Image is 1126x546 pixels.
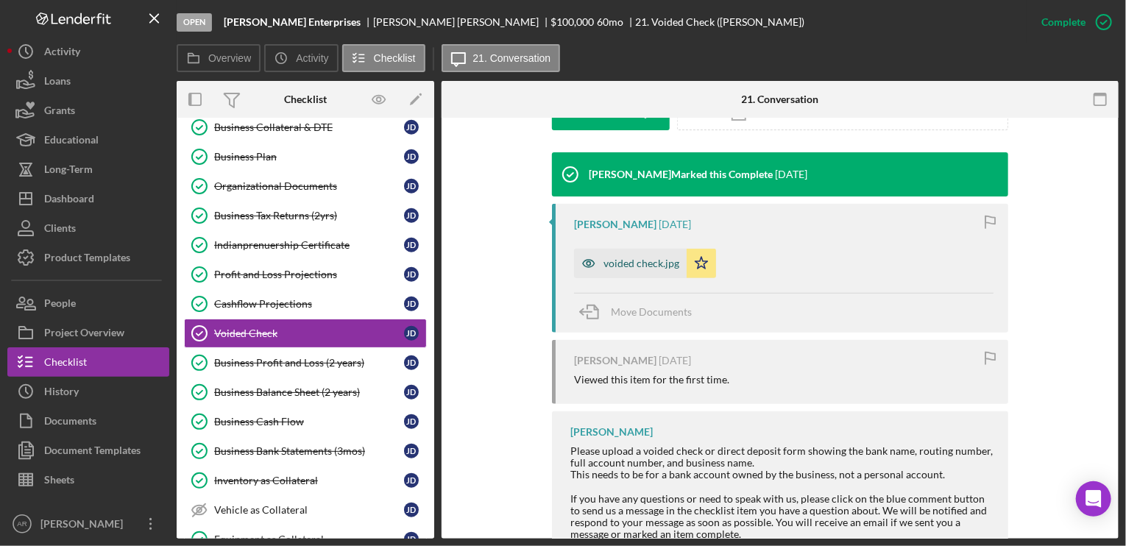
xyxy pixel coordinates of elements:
button: Educational [7,125,169,155]
div: [PERSON_NAME] [570,426,653,438]
a: Business PlanJD [184,142,427,171]
a: Business Collateral & DTEJD [184,113,427,142]
div: Viewed this item for the first time. [574,374,729,386]
button: Overview [177,44,261,72]
b: [PERSON_NAME] Enterprises [224,16,361,28]
div: Open [177,13,212,32]
div: Dashboard [44,184,94,217]
div: J D [404,503,419,517]
div: Open Intercom Messenger [1076,481,1111,517]
div: Business Collateral & DTE [214,121,404,133]
label: 21. Conversation [473,52,551,64]
a: Indianprenuership CertificateJD [184,230,427,260]
div: Checklist [44,347,87,380]
button: Sheets [7,465,169,494]
button: voided check.jpg [574,249,716,278]
a: Project Overview [7,318,169,347]
div: Business Bank Statements (3mos) [214,445,404,457]
a: Checklist [7,347,169,377]
a: Business Profit and Loss (2 years)JD [184,348,427,377]
a: Cashflow ProjectionsJD [184,289,427,319]
button: Activity [7,37,169,66]
div: J D [404,149,419,164]
a: Business Balance Sheet (2 years)JD [184,377,427,407]
label: Checklist [374,52,416,64]
button: 21. Conversation [442,44,561,72]
button: Grants [7,96,169,125]
div: J D [404,238,419,252]
button: Long-Term [7,155,169,184]
time: 2024-09-05 18:08 [659,355,691,366]
div: Documents [44,406,96,439]
button: Documents [7,406,169,436]
div: Grants [44,96,75,129]
button: Clients [7,213,169,243]
div: Voided Check [214,327,404,339]
div: [PERSON_NAME] [PERSON_NAME] [373,16,551,28]
a: Vehicle as CollateralJD [184,495,427,525]
div: J D [404,120,419,135]
a: Inventory as CollateralJD [184,466,427,495]
div: J D [404,414,419,429]
button: Checklist [342,44,425,72]
div: Activity [44,37,80,70]
div: [PERSON_NAME] Marked this Complete [589,169,773,180]
button: People [7,288,169,318]
div: Sheets [44,465,74,498]
text: AR [17,520,26,528]
div: Product Templates [44,243,130,276]
div: J D [404,326,419,341]
div: Clients [44,213,76,247]
div: J D [404,179,419,194]
time: 2024-09-25 20:02 [659,219,691,230]
button: Activity [264,44,338,72]
div: Complete [1041,7,1086,37]
div: J D [404,297,419,311]
button: Product Templates [7,243,169,272]
div: J D [404,473,419,488]
div: Loans [44,66,71,99]
a: History [7,377,169,406]
div: If you have any questions or need to speak with us, please click on the blue comment button to se... [570,493,994,540]
div: This needs to be for a bank account owned by the business, not a personal account. [570,469,994,481]
div: 21. Voided Check ([PERSON_NAME]) [636,16,805,28]
div: Business Tax Returns (2yrs) [214,210,404,221]
a: Business Bank Statements (3mos)JD [184,436,427,466]
div: Profit and Loss Projections [214,269,404,280]
div: Business Cash Flow [214,416,404,428]
button: Loans [7,66,169,96]
button: Move Documents [574,294,707,330]
div: J D [404,444,419,458]
div: J D [404,267,419,282]
a: Voided CheckJD [184,319,427,348]
div: [PERSON_NAME] [574,219,656,230]
button: Complete [1027,7,1119,37]
div: J D [404,355,419,370]
div: Cashflow Projections [214,298,404,310]
div: Document Templates [44,436,141,469]
button: Dashboard [7,184,169,213]
div: History [44,377,79,410]
div: [PERSON_NAME] [37,509,132,542]
div: Project Overview [44,318,124,351]
div: People [44,288,76,322]
div: Please upload a voided check or direct deposit form showing the bank name, routing number, full a... [570,445,994,469]
a: Organizational DocumentsJD [184,171,427,201]
label: Activity [296,52,328,64]
div: Checklist [284,93,327,105]
time: 2024-10-02 15:18 [775,169,807,180]
a: Document Templates [7,436,169,465]
div: J D [404,208,419,223]
div: Inventory as Collateral [214,475,404,486]
label: Overview [208,52,251,64]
